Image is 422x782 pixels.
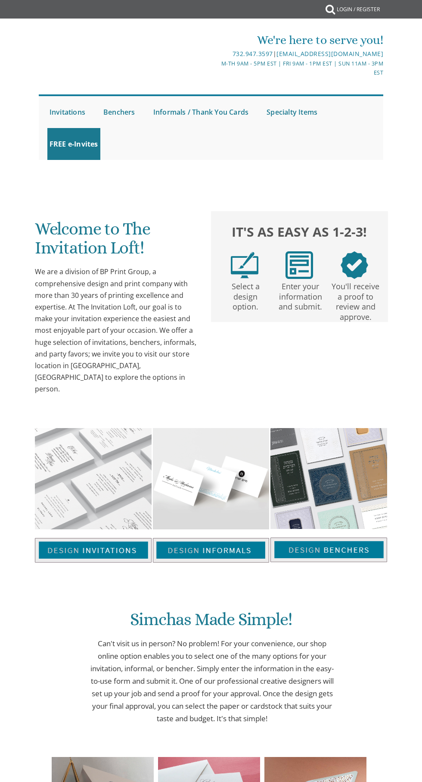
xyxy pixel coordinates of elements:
[285,251,313,279] img: step2.png
[211,31,383,49] div: We're here to serve you!
[220,279,271,312] p: Select a design option.
[47,128,100,160] a: FREE e-Invites
[101,96,137,128] a: Benchers
[330,279,382,322] p: You'll receive a proof to review and approve.
[35,219,200,264] h1: Welcome to The Invitation Loft!
[341,251,368,279] img: step3.png
[88,610,334,635] h1: Simchas Made Simple!
[47,96,87,128] a: Invitations
[275,279,326,312] p: Enter your information and submit.
[217,223,382,241] h2: It's as easy as 1-2-3!
[90,638,334,725] p: Can't visit us in person? No problem! For your convenience, our shop online option enables you to...
[231,251,258,279] img: step1.png
[151,96,251,128] a: Informals / Thank You Cards
[211,59,383,78] div: M-Th 9am - 5pm EST | Fri 9am - 1pm EST | Sun 11am - 3pm EST
[233,50,273,58] a: 732.947.3597
[276,50,383,58] a: [EMAIL_ADDRESS][DOMAIN_NAME]
[35,266,200,395] div: We are a division of BP Print Group, a comprehensive design and print company with more than 30 y...
[264,96,320,128] a: Specialty Items
[211,49,383,59] div: |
